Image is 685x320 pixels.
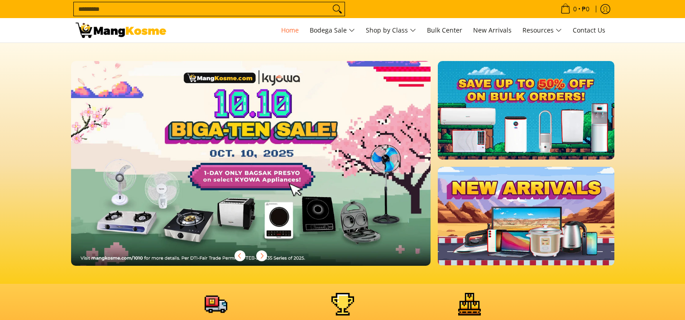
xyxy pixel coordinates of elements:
span: Resources [522,25,562,36]
span: ₱0 [580,6,591,12]
span: Bulk Center [427,26,462,34]
span: Shop by Class [366,25,416,36]
img: Mang Kosme: Your Home Appliances Warehouse Sale Partner! [76,23,166,38]
button: Search [330,2,345,16]
span: New Arrivals [473,26,512,34]
a: Bulk Center [422,18,467,42]
span: Contact Us [573,26,605,34]
span: Bodega Sale [310,25,355,36]
nav: Main Menu [175,18,610,42]
a: Shop by Class [361,18,421,42]
span: Home [281,26,299,34]
a: Home [277,18,303,42]
a: Bodega Sale [305,18,359,42]
span: 0 [572,6,578,12]
a: Resources [518,18,566,42]
span: • [558,4,592,14]
button: Next [252,246,272,266]
a: Contact Us [568,18,610,42]
a: More [71,61,460,280]
a: New Arrivals [469,18,516,42]
button: Previous [230,246,250,266]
